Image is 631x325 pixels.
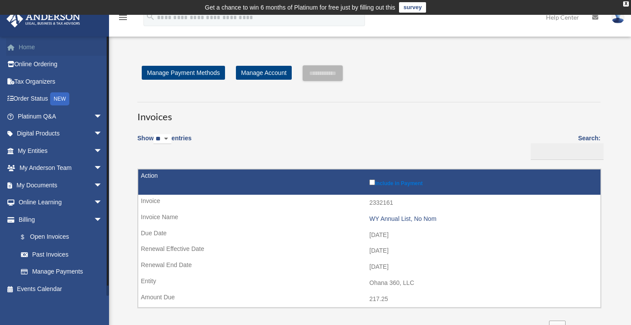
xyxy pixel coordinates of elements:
td: 217.25 [138,291,600,308]
a: Billingarrow_drop_down [6,211,111,228]
span: $ [26,232,30,243]
a: menu [118,15,128,23]
a: Manage Payment Methods [142,66,225,80]
select: Showentries [153,134,171,144]
img: User Pic [611,11,624,24]
a: My Entitiesarrow_drop_down [6,142,116,159]
a: Order StatusNEW [6,90,116,108]
a: $Open Invoices [12,228,107,246]
span: arrow_drop_down [94,108,111,125]
i: search [146,12,155,21]
span: arrow_drop_down [94,194,111,212]
a: Online Learningarrow_drop_down [6,194,116,211]
h3: Invoices [137,102,600,124]
a: Platinum Q&Aarrow_drop_down [6,108,116,125]
a: Manage Payments [12,263,111,281]
span: arrow_drop_down [94,159,111,177]
label: Search: [528,133,600,160]
a: Past Invoices [12,246,111,263]
div: NEW [50,92,69,105]
a: Digital Productsarrow_drop_down [6,125,116,142]
label: Show entries [137,133,191,153]
td: [DATE] [138,259,600,275]
span: arrow_drop_down [94,125,111,143]
img: Anderson Advisors Platinum Portal [4,10,83,27]
input: Include in Payment [369,179,375,185]
span: arrow_drop_down [94,142,111,160]
div: WY Annual List, No Nom [369,215,596,223]
input: Search: [531,143,604,160]
label: Include in Payment [369,178,596,186]
span: arrow_drop_down [94,176,111,194]
a: Manage Account [236,66,292,80]
span: arrow_drop_down [94,211,111,229]
a: Tax Organizers [6,73,116,90]
i: menu [118,12,128,23]
a: Events Calendar [6,280,116,298]
a: My Anderson Teamarrow_drop_down [6,159,116,177]
a: survey [399,2,426,13]
td: [DATE] [138,243,600,259]
td: 2332161 [138,195,600,211]
div: close [623,1,629,7]
td: Ohana 360, LLC [138,275,600,291]
td: [DATE] [138,227,600,244]
a: My Documentsarrow_drop_down [6,176,116,194]
a: Home [6,38,116,56]
div: Get a chance to win 6 months of Platinum for free just by filling out this [205,2,396,13]
a: Online Ordering [6,56,116,73]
